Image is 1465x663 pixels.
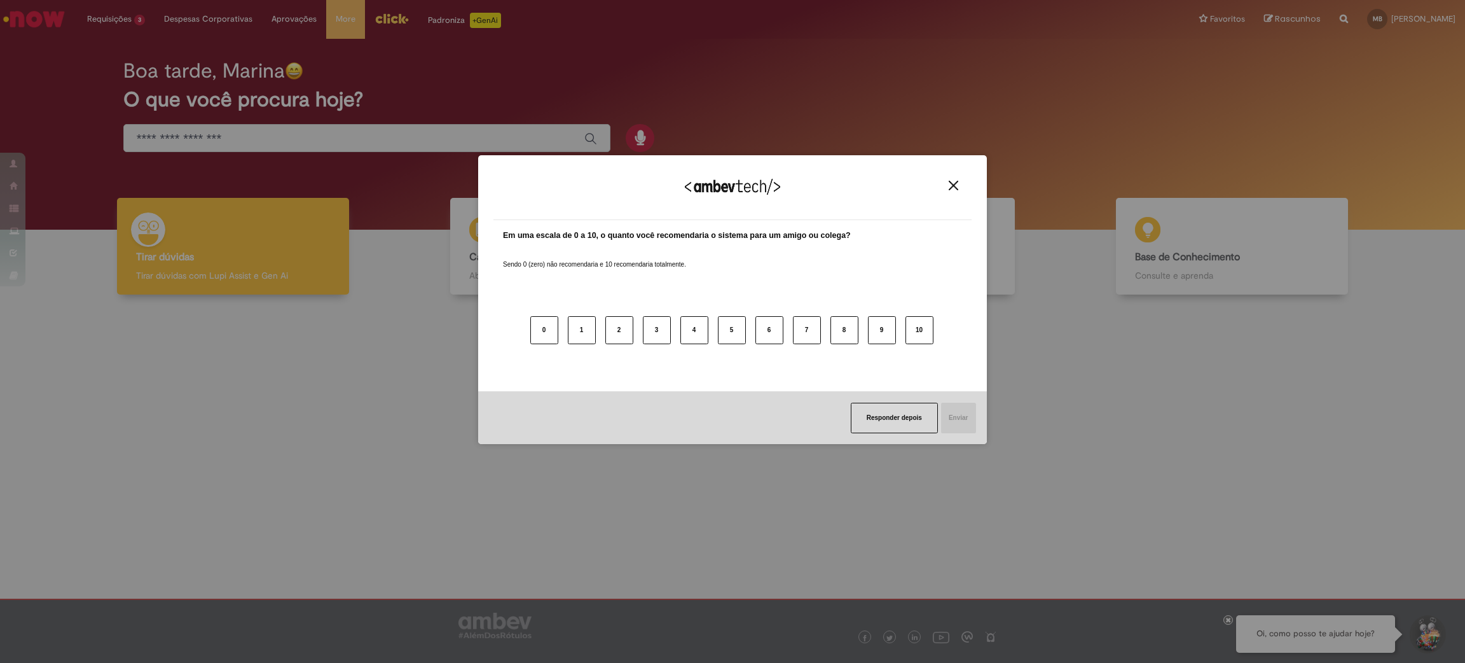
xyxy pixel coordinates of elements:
button: 3 [643,316,671,344]
img: Close [949,181,958,190]
label: Em uma escala de 0 a 10, o quanto você recomendaria o sistema para um amigo ou colega? [503,230,851,242]
button: Close [945,180,962,191]
button: 10 [905,316,933,344]
img: Logo Ambevtech [685,179,780,195]
button: Responder depois [851,403,938,433]
button: 5 [718,316,746,344]
button: 7 [793,316,821,344]
button: 6 [755,316,783,344]
button: 0 [530,316,558,344]
button: 8 [830,316,858,344]
button: 2 [605,316,633,344]
button: 9 [868,316,896,344]
button: 1 [568,316,596,344]
button: 4 [680,316,708,344]
label: Sendo 0 (zero) não recomendaria e 10 recomendaria totalmente. [503,245,686,269]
